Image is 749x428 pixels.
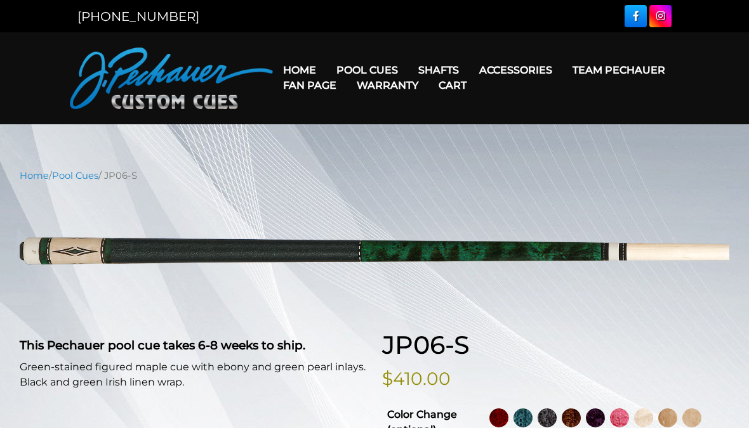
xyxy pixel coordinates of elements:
a: Accessories [469,54,562,86]
img: Rose [562,408,581,427]
bdi: $410.00 [382,368,451,389]
img: Natural [658,408,677,427]
img: Light Natural [682,408,701,427]
a: Team Pechauer [562,54,675,86]
h1: JP06-S [382,330,729,361]
p: Green-stained figured maple cue with ebony and green pearl inlays. Black and green Irish linen wrap. [20,360,367,390]
a: [PHONE_NUMBER] [77,9,199,24]
img: No Stain [634,408,653,427]
a: Home [273,54,326,86]
nav: Breadcrumb [20,169,729,183]
img: Pechauer Custom Cues [70,48,273,109]
img: Turquoise [514,408,533,427]
img: Smoke [538,408,557,427]
a: Pool Cues [326,54,408,86]
img: Pink [610,408,629,427]
a: Fan Page [273,69,347,101]
a: Home [20,170,49,181]
strong: This Pechauer pool cue takes 6-8 weeks to ship. [20,338,305,353]
img: Wine [489,408,508,427]
a: Pool Cues [52,170,98,181]
a: Shafts [408,54,469,86]
a: Warranty [347,69,428,101]
a: Cart [428,69,477,101]
img: Purple [586,408,605,427]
